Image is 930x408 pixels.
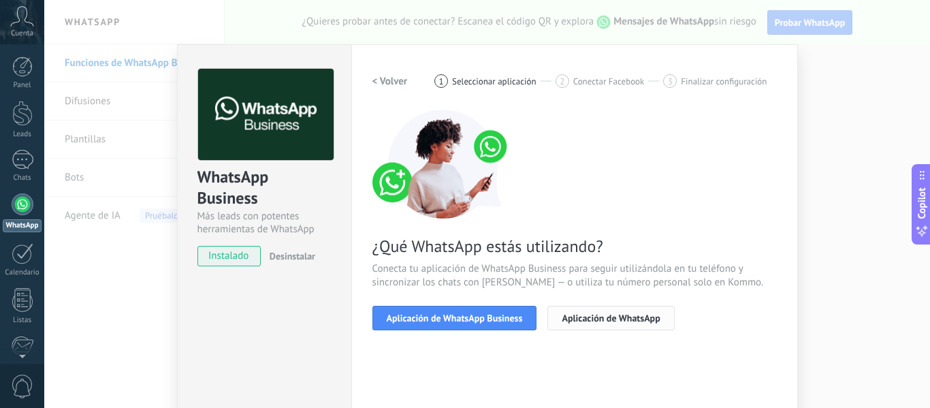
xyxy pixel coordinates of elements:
[3,81,42,90] div: Panel
[681,76,767,87] span: Finalizar configuración
[3,268,42,277] div: Calendario
[560,76,564,87] span: 2
[3,219,42,232] div: WhatsApp
[668,76,673,87] span: 3
[562,313,660,323] span: Aplicación de WhatsApp
[3,130,42,139] div: Leads
[573,76,645,87] span: Conectar Facebook
[915,187,929,219] span: Copilot
[197,166,332,210] div: WhatsApp Business
[3,316,42,325] div: Listas
[264,246,315,266] button: Desinstalar
[197,210,332,236] div: Más leads con potentes herramientas de WhatsApp
[11,29,33,38] span: Cuenta
[372,110,515,219] img: connect number
[372,69,408,93] button: < Volver
[439,76,444,87] span: 1
[198,246,260,266] span: instalado
[372,306,537,330] button: Aplicación de WhatsApp Business
[387,313,523,323] span: Aplicación de WhatsApp Business
[547,306,674,330] button: Aplicación de WhatsApp
[3,174,42,183] div: Chats
[372,262,777,289] span: Conecta tu aplicación de WhatsApp Business para seguir utilizándola en tu teléfono y sincronizar ...
[270,250,315,262] span: Desinstalar
[372,236,777,257] span: ¿Qué WhatsApp estás utilizando?
[452,76,536,87] span: Seleccionar aplicación
[372,75,408,88] h2: < Volver
[198,69,334,161] img: logo_main.png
